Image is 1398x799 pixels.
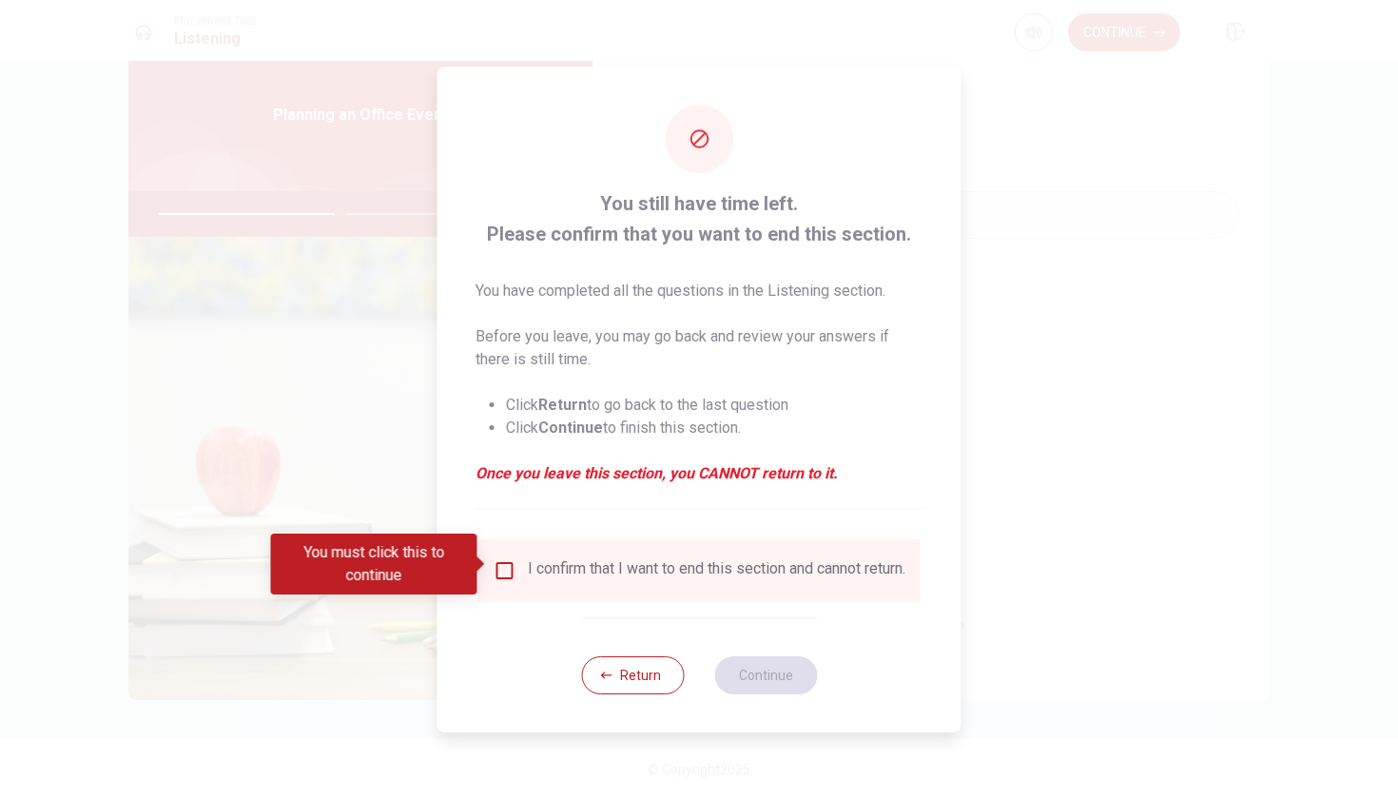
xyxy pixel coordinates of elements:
[506,394,923,417] li: Click to go back to the last question
[271,534,477,594] div: You must click this to continue
[476,325,923,371] p: Before you leave, you may go back and review your answers if there is still time.
[538,419,603,437] strong: Continue
[528,559,905,582] div: I confirm that I want to end this section and cannot return.
[538,396,587,414] strong: Return
[476,462,923,485] em: Once you leave this section, you CANNOT return to it.
[476,188,923,249] span: You still have time left. Please confirm that you want to end this section.
[506,417,923,439] li: Click to finish this section.
[476,280,923,302] p: You have completed all the questions in the Listening section.
[581,656,684,694] button: Return
[494,559,516,582] span: You must click this to continue
[714,656,817,694] button: Continue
